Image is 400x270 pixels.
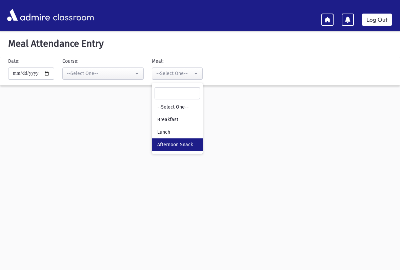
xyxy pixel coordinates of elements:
h5: Meal Attendance Entry [5,38,395,50]
label: Course: [62,58,78,65]
div: --Select One-- [156,70,193,77]
label: Date: [8,58,19,65]
span: classroom [52,6,94,24]
span: Afternoon Snack [157,141,193,148]
span: --Select One-- [157,104,189,111]
span: Breakfast [157,116,178,123]
img: AdmirePro [5,7,52,23]
button: --Select One-- [152,67,203,80]
button: --Select One-- [62,67,144,80]
a: Log Out [362,14,392,26]
div: --Select One-- [67,70,134,77]
input: Search [155,87,200,99]
span: Lunch [157,129,170,136]
label: Meal: [152,58,163,65]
